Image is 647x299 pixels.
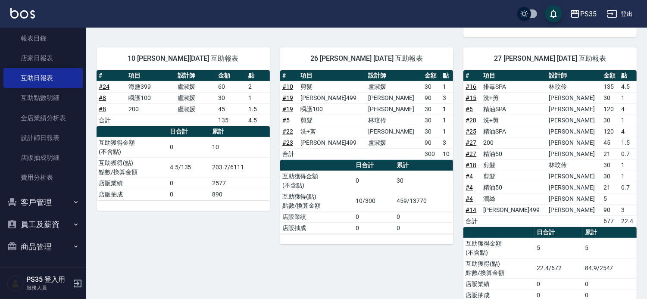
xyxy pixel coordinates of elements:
[441,70,453,81] th: 點
[26,275,70,284] h5: PS35 登入用
[97,115,126,126] td: 合計
[463,238,534,258] td: 互助獲得金額 (不含點)
[175,81,216,92] td: 盧淑媛
[481,193,547,204] td: 潤絲
[441,126,453,137] td: 1
[422,126,441,137] td: 30
[463,70,637,227] table: a dense table
[481,148,547,159] td: 精油50
[422,115,441,126] td: 30
[619,215,637,227] td: 22.4
[97,178,168,189] td: 店販業績
[619,92,637,103] td: 1
[210,126,270,137] th: 累計
[534,258,583,278] td: 22.4/672
[291,54,443,63] span: 26 [PERSON_NAME] [DATE] 互助報表
[463,70,481,81] th: #
[99,106,106,112] a: #8
[422,70,441,81] th: 金額
[298,70,366,81] th: 項目
[547,92,601,103] td: [PERSON_NAME]
[422,92,441,103] td: 90
[97,126,270,200] table: a dense table
[353,211,394,222] td: 0
[463,215,481,227] td: 合計
[366,81,422,92] td: 盧淑媛
[210,178,270,189] td: 2577
[282,83,293,90] a: #10
[216,81,246,92] td: 60
[441,103,453,115] td: 1
[175,70,216,81] th: 設計師
[466,106,473,112] a: #6
[601,204,619,215] td: 90
[534,278,583,290] td: 0
[210,137,270,157] td: 10
[126,92,175,103] td: 瞬護100
[216,70,246,81] th: 金額
[583,278,637,290] td: 0
[481,137,547,148] td: 200
[282,94,293,101] a: #19
[547,204,601,215] td: [PERSON_NAME]
[619,204,637,215] td: 3
[583,258,637,278] td: 84.9/2547
[246,70,270,81] th: 點
[97,70,126,81] th: #
[97,157,168,178] td: 互助獲得(點) 點數/換算金額
[422,81,441,92] td: 30
[601,103,619,115] td: 120
[298,115,366,126] td: 剪髮
[547,159,601,171] td: 林玟伶
[534,238,583,258] td: 5
[280,148,298,159] td: 合計
[168,126,210,137] th: 日合計
[619,137,637,148] td: 1.5
[547,148,601,159] td: [PERSON_NAME]
[547,193,601,204] td: [PERSON_NAME]
[466,139,476,146] a: #27
[168,137,210,157] td: 0
[97,137,168,157] td: 互助獲得金額 (不含點)
[3,168,83,187] a: 費用分析表
[441,81,453,92] td: 1
[394,160,453,171] th: 累計
[466,150,476,157] a: #27
[601,182,619,193] td: 21
[298,92,366,103] td: [PERSON_NAME]499
[601,193,619,204] td: 5
[394,191,453,211] td: 459/13770
[97,189,168,200] td: 店販抽成
[619,103,637,115] td: 4
[619,148,637,159] td: 0.7
[282,117,290,124] a: #5
[601,92,619,103] td: 30
[481,171,547,182] td: 剪髮
[466,117,476,124] a: #28
[601,159,619,171] td: 30
[246,81,270,92] td: 2
[3,236,83,258] button: 商品管理
[547,81,601,92] td: 林玟伶
[481,92,547,103] td: 洗+剪
[619,182,637,193] td: 0.7
[619,81,637,92] td: 4.5
[298,137,366,148] td: [PERSON_NAME]499
[422,137,441,148] td: 90
[99,83,109,90] a: #24
[547,70,601,81] th: 設計師
[481,70,547,81] th: 項目
[353,191,394,211] td: 10/300
[126,70,175,81] th: 項目
[175,92,216,103] td: 盧淑媛
[3,88,83,108] a: 互助點數明細
[280,171,353,191] td: 互助獲得金額 (不含點)
[168,157,210,178] td: 4.5/135
[547,126,601,137] td: [PERSON_NAME]
[282,128,293,135] a: #22
[3,48,83,68] a: 店家日報表
[280,211,353,222] td: 店販業績
[353,160,394,171] th: 日合計
[619,171,637,182] td: 1
[107,54,259,63] span: 10 [PERSON_NAME][DATE] 互助報表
